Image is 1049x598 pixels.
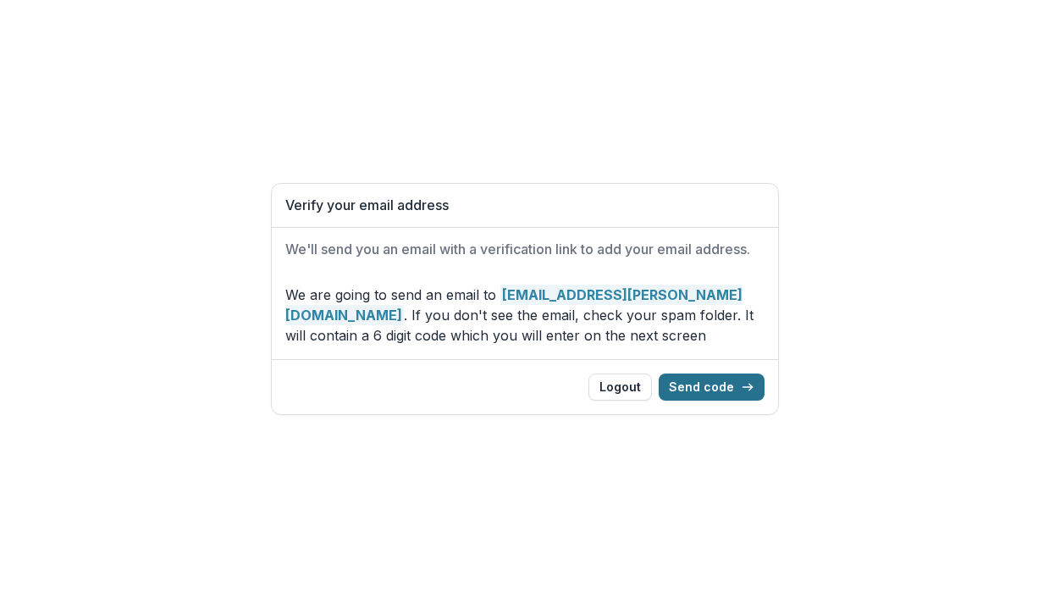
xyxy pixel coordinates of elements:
[659,374,765,401] button: Send code
[285,197,765,213] h1: Verify your email address
[285,241,765,257] h2: We'll send you an email with a verification link to add your email address.
[285,285,743,325] strong: [EMAIL_ADDRESS][PERSON_NAME][DOMAIN_NAME]
[285,285,765,346] p: We are going to send an email to . If you don't see the email, check your spam folder. It will co...
[588,374,652,401] button: Logout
